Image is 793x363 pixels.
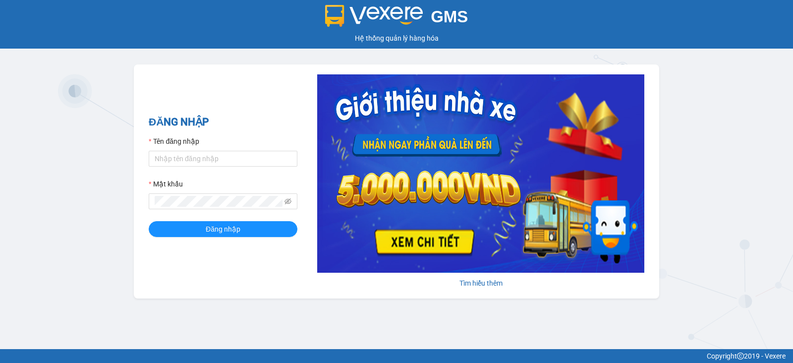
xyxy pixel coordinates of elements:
[737,353,744,360] span: copyright
[317,74,644,273] img: banner-0
[325,15,468,23] a: GMS
[284,198,291,205] span: eye-invisible
[431,7,468,26] span: GMS
[149,221,297,237] button: Đăng nhập
[7,351,786,362] div: Copyright 2019 - Vexere
[325,5,423,27] img: logo 2
[149,136,199,147] label: Tên đăng nhập
[149,179,183,189] label: Mật khẩu
[149,151,297,167] input: Tên đăng nhập
[149,114,297,130] h2: ĐĂNG NHẬP
[155,196,283,207] input: Mật khẩu
[2,33,791,44] div: Hệ thống quản lý hàng hóa
[317,278,644,289] div: Tìm hiểu thêm
[206,224,240,235] span: Đăng nhập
